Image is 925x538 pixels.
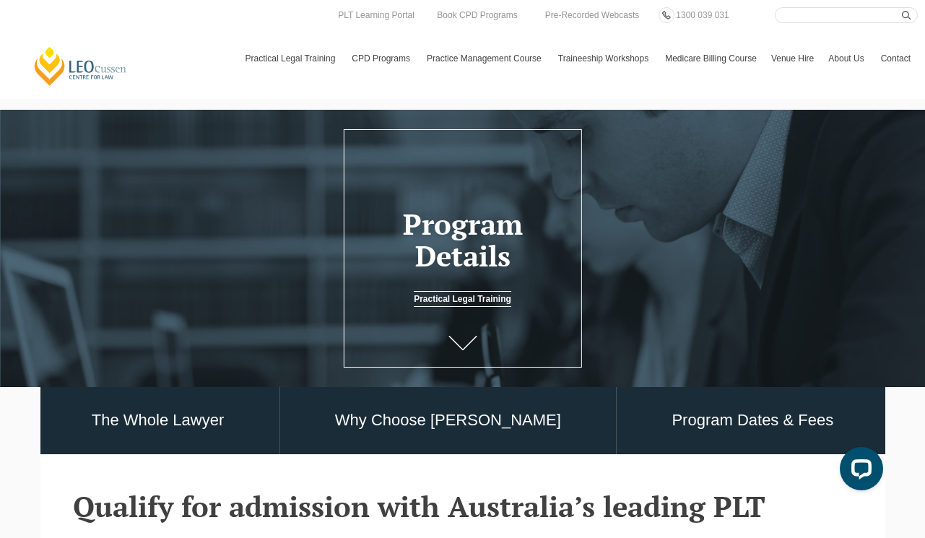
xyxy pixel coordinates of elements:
[280,387,617,454] a: Why Choose [PERSON_NAME]
[334,7,418,23] a: PLT Learning Portal
[73,490,853,522] h2: Qualify for admission with Australia’s leading PLT
[551,38,658,79] a: Traineeship Workshops
[821,38,873,79] a: About Us
[32,45,129,87] a: [PERSON_NAME] Centre for Law
[672,7,732,23] a: 1300 039 031
[344,38,420,79] a: CPD Programs
[433,7,521,23] a: Book CPD Programs
[414,291,511,307] a: Practical Legal Training
[37,387,279,454] a: The Whole Lawyer
[658,38,764,79] a: Medicare Billing Course
[420,38,551,79] a: Practice Management Course
[617,387,888,454] a: Program Dates & Fees
[764,38,821,79] a: Venue Hire
[542,7,643,23] a: Pre-Recorded Webcasts
[874,38,918,79] a: Contact
[676,10,729,20] span: 1300 039 031
[238,38,345,79] a: Practical Legal Training
[828,441,889,502] iframe: LiveChat chat widget
[352,208,573,272] h1: Program Details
